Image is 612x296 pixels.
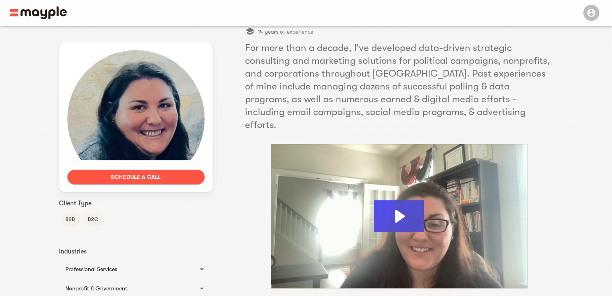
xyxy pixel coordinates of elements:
[61,215,80,224] span: B2B
[65,284,192,293] div: Nonprofit & Government
[59,260,213,279] div: Professional Services
[10,6,67,19] img: Main logo
[258,27,313,36] span: 14 years of experience
[67,170,205,184] button: Schedule a call
[74,172,198,182] span: Schedule a call
[83,215,103,224] span: B2C
[59,199,213,208] p: Client Type
[65,264,192,274] div: Professional Services
[271,144,527,288] img: Video Thumbnail
[578,9,602,15] span: Menu
[374,200,424,232] button: Play Video: Kathryn LaPotin
[245,41,553,131] h5: For more than a decade, I've developed data-driven strategic consulting and marketing solutions f...
[59,247,213,256] p: Industries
